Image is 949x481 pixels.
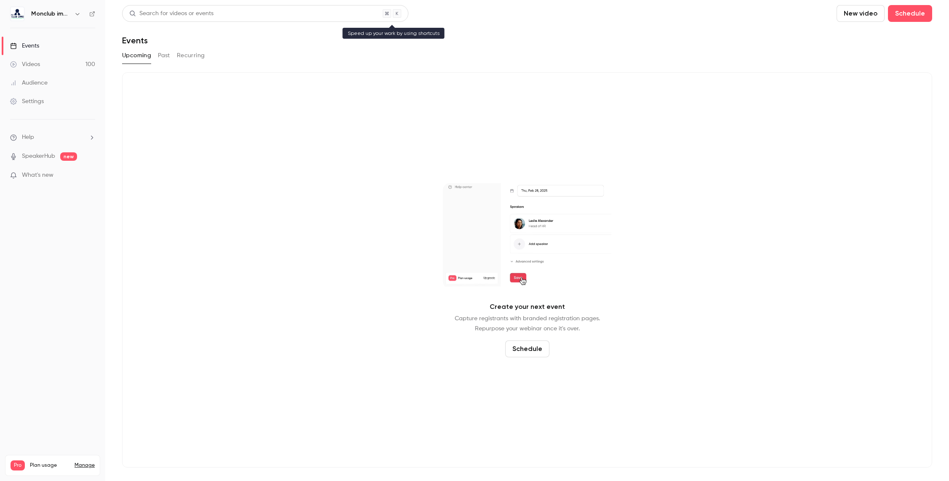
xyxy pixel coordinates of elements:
div: Videos [10,60,40,69]
span: Pro [11,460,25,470]
span: Help [22,133,34,142]
a: Manage [75,462,95,469]
a: SpeakerHub [22,152,55,161]
h1: Events [122,35,148,45]
span: What's new [22,171,53,180]
div: Search for videos or events [129,9,213,18]
button: Recurring [177,49,205,62]
div: Settings [10,97,44,106]
p: Capture registrants with branded registration pages. Repurpose your webinar once it's over. [455,314,600,334]
button: New video [837,5,885,22]
h6: Monclub immo [31,10,71,18]
button: Past [158,49,170,62]
span: new [60,152,77,161]
p: Create your next event [490,302,565,312]
li: help-dropdown-opener [10,133,95,142]
button: Upcoming [122,49,151,62]
iframe: Noticeable Trigger [85,172,95,179]
button: Schedule [888,5,932,22]
span: Plan usage [30,462,69,469]
div: Events [10,42,39,50]
button: Schedule [505,340,549,357]
div: Audience [10,79,48,87]
img: Monclub immo [11,7,24,21]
